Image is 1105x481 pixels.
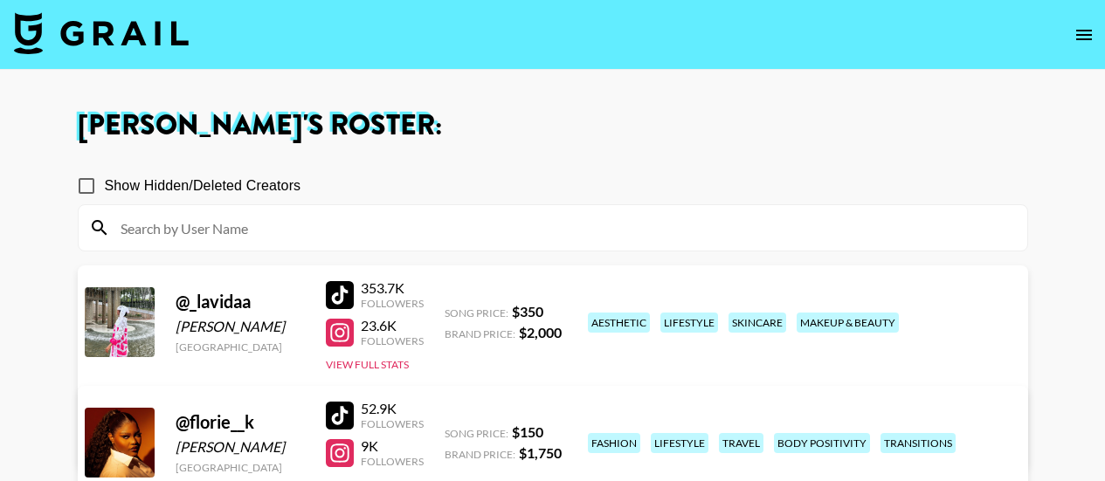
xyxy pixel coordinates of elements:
div: lifestyle [651,433,708,453]
img: Grail Talent [14,12,189,54]
div: makeup & beauty [797,313,899,333]
button: open drawer [1067,17,1102,52]
span: Song Price: [445,427,508,440]
div: 23.6K [361,317,424,334]
strong: $ 2,000 [519,324,562,340]
span: Brand Price: [445,448,515,461]
div: @ florie__k [176,411,305,433]
div: Followers [361,297,424,310]
div: fashion [588,433,640,453]
div: [GEOGRAPHIC_DATA] [176,340,305,354]
div: 9K [361,437,424,455]
div: travel [719,433,763,453]
div: [PERSON_NAME] [176,318,305,335]
div: transitions [881,433,956,453]
div: Followers [361,334,424,347]
button: View Full Stats [326,358,409,371]
div: [GEOGRAPHIC_DATA] [176,461,305,474]
div: Followers [361,455,424,468]
div: aesthetic [588,313,650,333]
div: 353.7K [361,279,424,297]
span: Song Price: [445,306,508,320]
div: 52.9K [361,400,424,417]
div: Followers [361,417,424,430]
div: body positivity [774,433,870,453]
span: Brand Price: [445,327,515,340]
div: [PERSON_NAME] [176,438,305,456]
div: skincare [729,313,786,333]
strong: $ 150 [512,423,543,440]
h1: [PERSON_NAME] 's Roster: [78,112,1028,140]
div: @ _lavidaa [176,291,305,313]
strong: $ 350 [512,303,543,320]
input: Search by User Name [110,214,1017,242]
strong: $ 1,750 [519,444,562,461]
span: Show Hidden/Deleted Creators [105,175,301,196]
div: lifestyle [660,313,718,333]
